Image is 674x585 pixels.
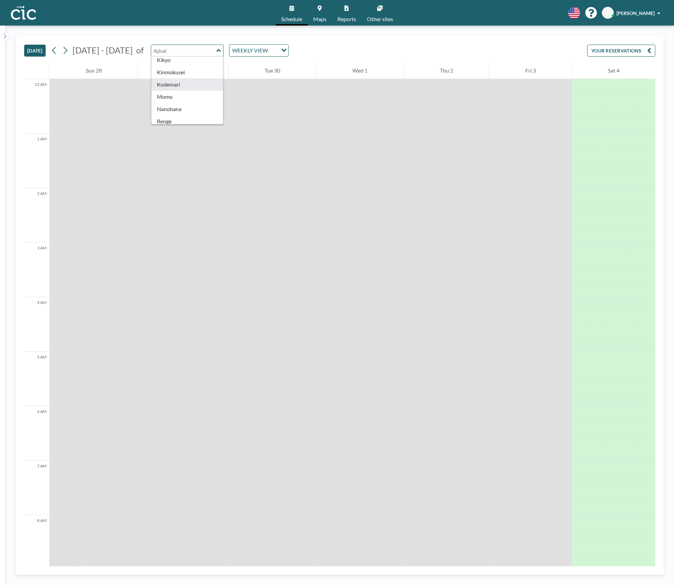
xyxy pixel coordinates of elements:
div: Nanohana [151,103,223,115]
div: Kodemari [151,78,223,91]
img: organization-logo [11,6,36,20]
span: Other sites [367,16,393,22]
div: Sat 4 [572,62,655,79]
div: 5 AM [24,352,49,406]
div: 4 AM [24,297,49,352]
div: 1 AM [24,134,49,188]
div: Kinmokusei [151,66,223,78]
span: Schedule [281,16,302,22]
div: Fri 3 [489,62,572,79]
span: Reports [337,16,356,22]
span: [DATE] - [DATE] [73,45,133,55]
div: Sun 28 [50,62,138,79]
div: Wed 1 [316,62,403,79]
input: Ajisai [151,45,216,56]
div: Search for option [229,45,288,56]
span: NS [605,10,611,16]
span: Maps [313,16,326,22]
div: Momo [151,91,223,103]
div: Kikyo [151,54,223,66]
div: 8 AM [24,515,49,570]
span: WEEKLY VIEW [231,46,269,55]
button: YOUR RESERVATIONS [587,45,655,57]
div: 2 AM [24,188,49,243]
div: Thu 2 [404,62,489,79]
span: [PERSON_NAME] [616,10,655,16]
span: of [136,45,144,56]
div: Renge [151,115,223,127]
button: [DATE] [24,45,46,57]
div: 3 AM [24,243,49,297]
div: 7 AM [24,461,49,515]
div: 12 AM [24,79,49,134]
div: Tue 30 [228,62,316,79]
div: Mon 29 [138,62,228,79]
input: Search for option [270,46,277,55]
div: 6 AM [24,406,49,461]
